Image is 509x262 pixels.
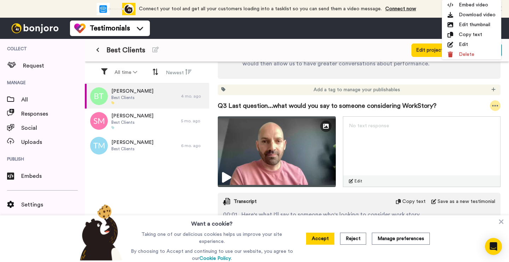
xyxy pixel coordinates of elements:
[85,84,209,109] a: [PERSON_NAME]Best Clients4 mo. ago
[21,138,85,146] span: Uploads
[234,198,257,205] span: Transcript
[181,93,206,99] div: 4 mo. ago
[372,233,430,245] button: Manage preferences
[218,116,336,187] img: 76608b54-90d1-41f8-97c1-02f811dcc85a-thumbnail_full-1746207600.jpg
[111,139,153,146] span: [PERSON_NAME]
[162,66,196,79] button: Newest
[241,210,420,219] span: Here's what I'll say to someone who's looking to consider work story.
[199,256,231,261] a: Cookie Policy
[355,178,362,184] span: Edit
[21,200,85,209] span: Settings
[23,62,85,70] span: Request
[306,233,334,245] button: Accept
[111,112,153,120] span: [PERSON_NAME]
[90,23,130,33] span: Testimonials
[139,6,382,11] span: Connect your tool and get all your customers loading into a tasklist so you can send them a video...
[191,215,233,228] h3: Want a cookie?
[442,30,501,40] li: Copy text
[442,50,501,59] li: Delete
[111,88,153,95] span: [PERSON_NAME]
[218,101,437,111] span: Q3 Last question...what would you say to someone considering WorkStory?
[111,120,153,125] span: Best Clients
[74,23,86,34] img: tm-color.svg
[90,137,108,155] img: tm.png
[111,95,153,100] span: Best Clients
[385,6,416,11] a: Connect now
[110,66,141,79] button: All time
[411,43,448,57] button: Edit project
[85,133,209,158] a: [PERSON_NAME]Best Clients6 mo. ago
[181,118,206,124] div: 5 mo. ago
[442,10,501,20] li: Download video
[106,45,145,55] span: Best Clients
[223,210,237,219] span: 00:01
[90,112,108,130] img: sm.png
[90,87,108,105] img: bt.png
[74,204,126,261] img: bear-with-cookie.png
[8,23,62,33] img: bj-logo-header-white.svg
[111,146,153,152] span: Best Clients
[96,3,135,15] div: animation
[442,20,501,30] li: Edit thumbnail
[85,109,209,133] a: [PERSON_NAME]Best Clients5 mo. ago
[181,143,206,149] div: 6 mo. ago
[442,40,501,50] li: Edit
[21,110,85,118] span: Responses
[21,124,85,132] span: Social
[129,231,295,245] p: Taking one of our delicious cookies helps us improve your site experience.
[223,198,230,205] img: transcript.svg
[438,198,495,205] span: Save as a new testimonial
[314,86,400,93] span: Add a tag to manage your publishables
[402,198,426,205] span: Copy text
[485,238,502,255] div: Open Intercom Messenger
[340,233,366,245] button: Reject
[349,123,389,128] span: No text response
[21,172,85,180] span: Embeds
[129,248,295,262] p: By choosing to Accept and continuing to use our website, you agree to our .
[21,95,85,104] span: All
